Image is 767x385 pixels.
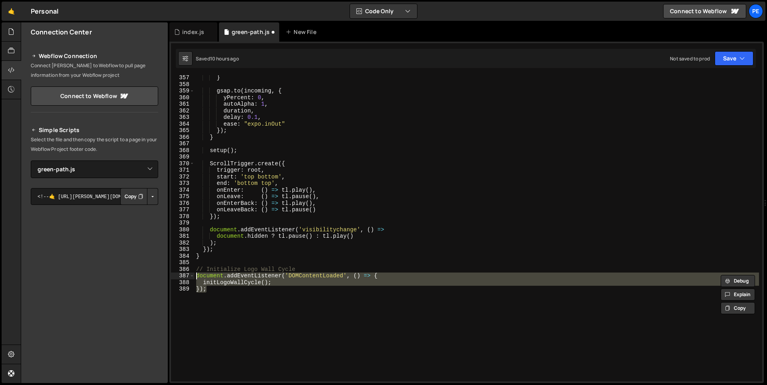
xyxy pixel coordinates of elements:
[232,28,270,36] div: green-path.js
[663,4,746,18] a: Connect to Webflow
[31,86,158,106] a: Connect to Webflow
[670,55,710,62] div: Not saved to prod
[171,259,195,266] div: 385
[31,218,159,290] iframe: YouTube video player
[2,2,21,21] a: 🤙
[171,233,195,240] div: 381
[171,187,195,194] div: 374
[31,61,158,80] p: Connect [PERSON_NAME] to Webflow to pull page information from your Webflow project
[31,295,159,367] iframe: YouTube video player
[171,88,195,94] div: 359
[171,227,195,233] div: 380
[171,74,195,81] div: 357
[31,135,158,154] p: Select the file and then copy the script to a page in your Webflow Project footer code.
[171,147,195,154] div: 368
[171,273,195,279] div: 387
[171,167,195,174] div: 371
[171,246,195,253] div: 383
[286,28,319,36] div: New File
[171,101,195,108] div: 361
[715,51,753,66] button: Save
[171,213,195,220] div: 378
[171,121,195,128] div: 364
[171,266,195,273] div: 386
[171,140,195,147] div: 367
[171,200,195,207] div: 376
[120,188,147,205] button: Copy
[31,28,92,36] h2: Connection Center
[171,174,195,180] div: 372
[31,188,158,205] textarea: <!--🤙 [URL][PERSON_NAME][DOMAIN_NAME]> <script>document.addEventListener("DOMContentLoaded", func...
[31,6,58,16] div: Personal
[171,207,195,213] div: 377
[171,94,195,101] div: 360
[171,180,195,187] div: 373
[31,125,158,135] h2: Simple Scripts
[171,154,195,160] div: 369
[171,193,195,200] div: 375
[171,253,195,260] div: 384
[171,160,195,167] div: 370
[171,220,195,227] div: 379
[721,302,755,314] button: Copy
[210,55,239,62] div: 10 hours ago
[196,55,239,62] div: Saved
[182,28,204,36] div: index.js
[171,81,195,88] div: 358
[171,114,195,121] div: 363
[721,275,755,287] button: Debug
[749,4,763,18] a: Pe
[171,134,195,141] div: 366
[171,127,195,134] div: 365
[120,188,158,205] div: Button group with nested dropdown
[171,279,195,286] div: 388
[350,4,417,18] button: Code Only
[171,240,195,247] div: 382
[721,289,755,301] button: Explain
[171,108,195,114] div: 362
[171,286,195,293] div: 389
[31,51,158,61] h2: Webflow Connection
